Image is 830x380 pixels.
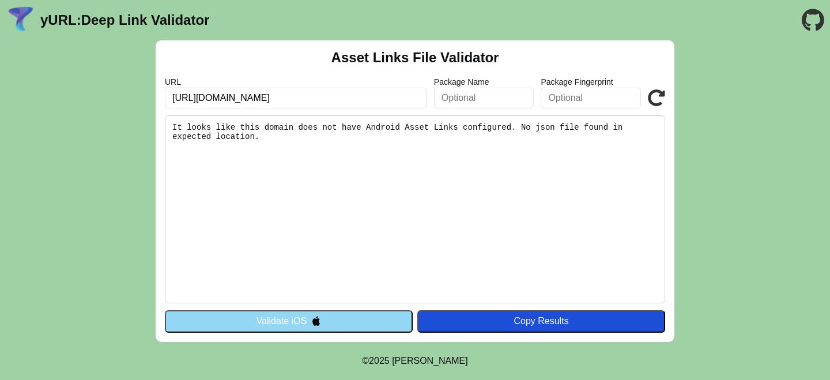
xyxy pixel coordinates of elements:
[392,356,468,366] a: Michael Ibragimchayev's Personal Site
[434,88,534,108] input: Optional
[362,342,467,380] footer: ©
[6,5,36,35] img: yURL Logo
[369,356,390,366] span: 2025
[311,316,321,326] img: appleIcon.svg
[423,316,659,326] div: Copy Results
[541,77,641,86] label: Package Fingerprint
[165,88,427,108] input: Required
[165,115,665,303] pre: It looks like this domain does not have Android Asset Links configured. No json file found in exp...
[434,77,534,86] label: Package Name
[165,310,413,332] button: Validate iOS
[331,50,499,66] h2: Asset Links File Validator
[417,310,665,332] button: Copy Results
[40,12,209,28] a: yURL:Deep Link Validator
[541,88,641,108] input: Optional
[165,77,427,86] label: URL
